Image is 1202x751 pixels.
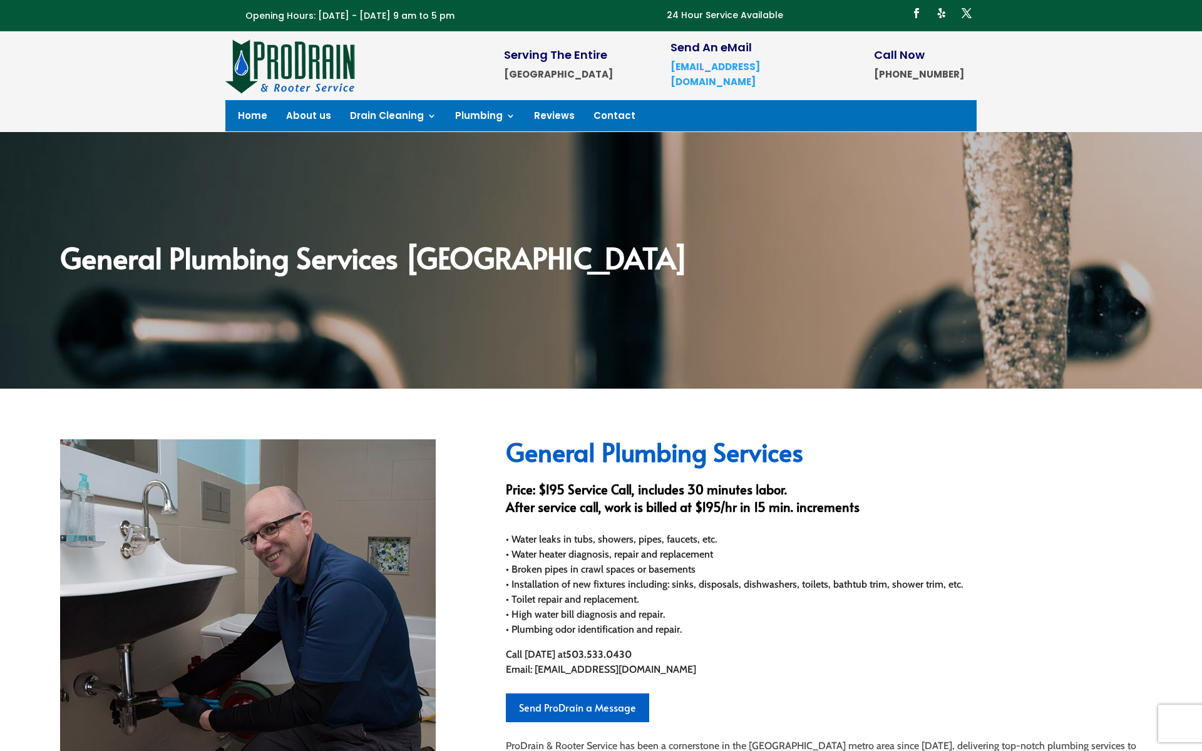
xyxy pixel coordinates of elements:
strong: 503.533.0430 [566,648,632,660]
a: Drain Cleaning [350,111,436,125]
a: Follow on Facebook [907,3,927,23]
a: Send ProDrain a Message [506,693,649,723]
p: 24 Hour Service Available [667,8,783,23]
a: Follow on Yelp [932,3,952,23]
h2: General Plumbing Services [506,439,1142,471]
div: • Water leaks in tubs, showers, pipes, faucets, etc. • Water heater diagnosis, repair and replace... [506,532,1142,637]
strong: [PHONE_NUMBER] [874,68,964,81]
span: Email: [EMAIL_ADDRESS][DOMAIN_NAME] [506,663,696,675]
strong: [GEOGRAPHIC_DATA] [504,68,613,81]
span: Send An eMail [670,39,752,55]
a: Contact [593,111,635,125]
span: Call [DATE] at [506,648,566,660]
a: Plumbing [455,111,515,125]
span: Opening Hours: [DATE] - [DATE] 9 am to 5 pm [245,9,455,22]
span: Serving The Entire [504,47,607,63]
a: [EMAIL_ADDRESS][DOMAIN_NAME] [670,60,760,88]
a: Follow on X [957,3,977,23]
a: About us [286,111,331,125]
span: Call Now [874,47,925,63]
a: Reviews [534,111,575,125]
a: Home [238,111,267,125]
img: site-logo-100h [225,38,356,94]
h3: Price: $195 Service Call, includes 30 minutes labor. After service call, work is billed at $195/h... [506,481,1142,522]
h2: General Plumbing Services [GEOGRAPHIC_DATA] [60,243,1142,278]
